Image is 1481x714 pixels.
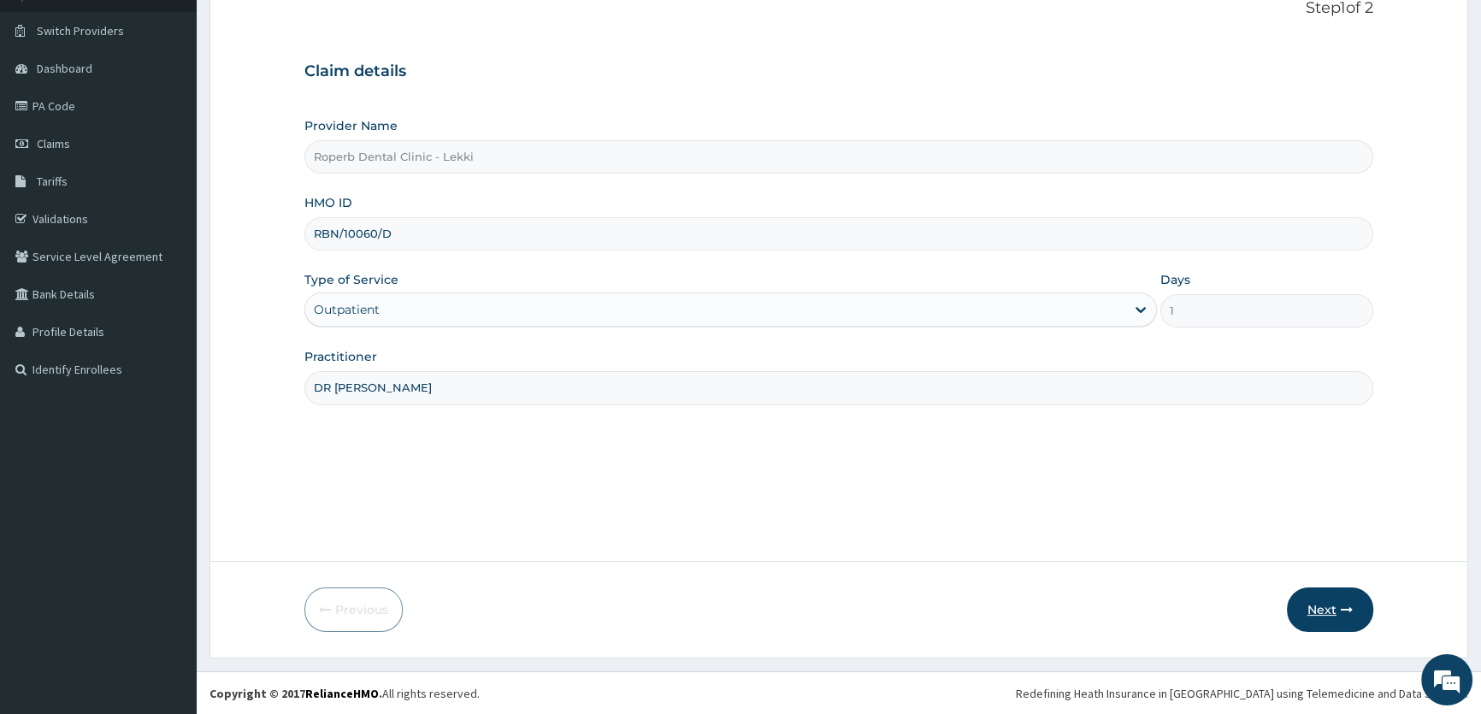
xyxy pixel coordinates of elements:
[9,467,326,527] textarea: Type your message and hit 'Enter'
[304,371,1373,404] input: Enter Name
[1287,587,1373,632] button: Next
[314,301,380,318] div: Outpatient
[1160,271,1190,288] label: Days
[32,86,69,128] img: d_794563401_company_1708531726252_794563401
[280,9,322,50] div: Minimize live chat window
[304,587,403,632] button: Previous
[37,61,92,76] span: Dashboard
[304,194,352,211] label: HMO ID
[304,117,398,134] label: Provider Name
[37,23,124,38] span: Switch Providers
[1016,685,1468,702] div: Redefining Heath Insurance in [GEOGRAPHIC_DATA] using Telemedicine and Data Science!
[304,348,377,365] label: Practitioner
[304,217,1373,251] input: Enter HMO ID
[304,271,398,288] label: Type of Service
[99,215,236,388] span: We're online!
[37,136,70,151] span: Claims
[305,686,379,701] a: RelianceHMO
[304,62,1373,81] h3: Claim details
[89,96,287,118] div: Chat with us now
[209,686,382,701] strong: Copyright © 2017 .
[37,174,68,189] span: Tariffs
